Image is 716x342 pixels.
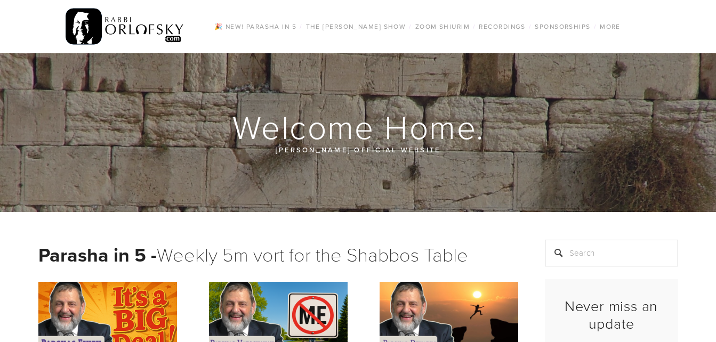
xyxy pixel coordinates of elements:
span: / [529,22,532,31]
span: / [300,22,302,31]
img: RabbiOrlofsky.com [66,6,184,47]
a: The [PERSON_NAME] Show [303,20,409,34]
h2: Never miss an update [554,297,669,332]
span: / [473,22,476,31]
span: / [594,22,597,31]
a: 🎉 NEW! Parasha in 5 [211,20,300,34]
span: / [409,22,412,31]
a: Recordings [476,20,528,34]
p: [PERSON_NAME] official website [102,144,614,156]
input: Search [545,240,678,266]
a: Sponsorships [532,20,593,34]
strong: Parasha in 5 - [38,241,157,268]
h1: Welcome Home. [38,110,679,144]
h1: Weekly 5m vort for the Shabbos Table [38,240,518,269]
a: More [597,20,624,34]
a: Zoom Shiurim [412,20,473,34]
